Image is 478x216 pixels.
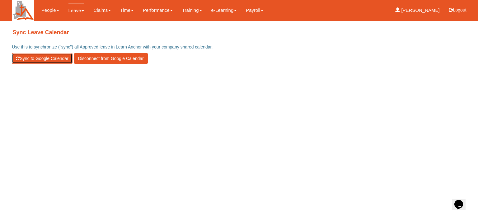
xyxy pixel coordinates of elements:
a: Leave [68,3,84,18]
a: e-Learning [211,3,237,17]
button: Disconnect from Google Calendar [74,53,148,64]
h4: Sync Leave Calendar [12,26,466,39]
a: [PERSON_NAME] [395,3,440,17]
a: Time [120,3,134,17]
button: Logout [444,2,471,17]
a: Training [182,3,202,17]
a: People [41,3,59,17]
button: Sync to Google Calendar [12,53,72,64]
a: Claims [93,3,111,17]
iframe: chat widget [452,191,472,210]
a: Payroll [246,3,263,17]
p: Use this to synchronize ("sync") all Approved leave in Learn Anchor with your company shared cale... [12,44,466,50]
a: Performance [143,3,173,17]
